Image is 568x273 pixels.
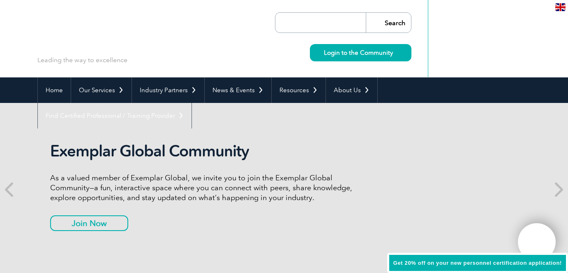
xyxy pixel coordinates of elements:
img: en [555,3,566,11]
h2: Exemplar Global Community [50,142,358,161]
p: As a valued member of Exemplar Global, we invite you to join the Exemplar Global Community—a fun,... [50,173,358,203]
a: Join Now [50,215,128,231]
a: News & Events [205,77,271,103]
a: Our Services [71,77,132,103]
a: Industry Partners [132,77,204,103]
span: Get 20% off on your new personnel certification application! [393,260,562,266]
input: Search [366,13,411,33]
a: Home [38,77,71,103]
a: Login to the Community [310,44,411,61]
a: Find Certified Professional / Training Provider [38,103,192,128]
a: About Us [326,77,377,103]
img: svg+xml;nitro-empty-id=MTgxNToxMTY=-1;base64,PHN2ZyB2aWV3Qm94PSIwIDAgNDAwIDQwMCIgd2lkdGg9IjQwMCIg... [526,232,547,252]
p: Leading the way to excellence [37,56,127,65]
img: svg+xml;nitro-empty-id=MzcwOjIyMw==-1;base64,PHN2ZyB2aWV3Qm94PSIwIDAgMTEgMTEiIHdpZHRoPSIxMSIgaGVp... [393,50,397,55]
a: Resources [272,77,326,103]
